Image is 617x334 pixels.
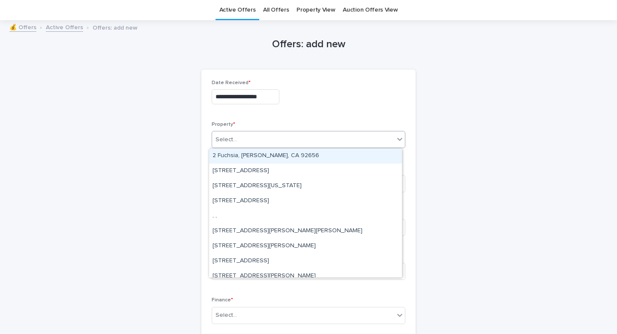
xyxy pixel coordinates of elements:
[93,22,138,32] p: Offers: add new
[216,135,237,144] div: Select...
[212,80,251,85] span: Date Received
[209,149,402,164] div: 2 Fuchsia, Aliso VIejo, CA 92656
[209,254,402,269] div: 10 Centaurus Way, Coto de Caza, CA 92679
[212,122,235,127] span: Property
[46,22,83,32] a: Active Offers
[209,269,402,284] div: 10 Dunn Street, Laguna Niguel, ca 92677
[9,22,36,32] a: 💰 Offers
[216,311,237,320] div: Select...
[201,38,416,51] h1: Offers: add new
[209,164,402,179] div: 33 Passaflora, Ladera Ranch, CA 92694
[209,194,402,209] div: 68675 Prospect Way, Desert Hot Springs, Ca 92240
[209,239,402,254] div: 1 Lomada, Rancho Mission Viejo, CA 92694
[209,209,402,224] div: , ,
[212,298,233,303] span: Finance
[209,179,402,194] div: 3515 Kansas Ave, Riverside, 29507
[209,224,402,239] div: 0 Farris Ranch Road, Phelan, CA 92372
